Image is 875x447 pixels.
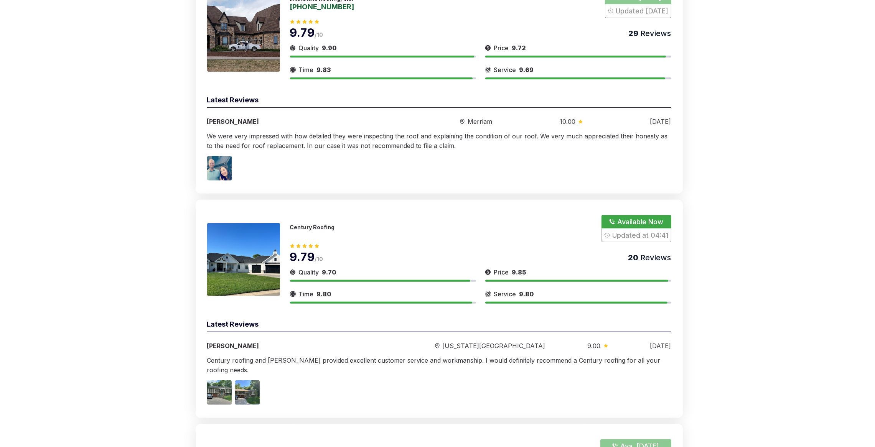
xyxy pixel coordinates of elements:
[290,250,315,264] span: 9.79
[650,341,671,350] div: [DATE]
[207,357,661,374] span: Century roofing and [PERSON_NAME] provided excellent customer service and workmanship. I would de...
[512,44,526,52] span: 9.72
[322,268,336,276] span: 9.70
[207,223,280,296] img: 175387874158044.jpeg
[317,66,331,74] span: 9.83
[512,268,526,276] span: 9.85
[290,224,335,230] p: Century Roofing
[299,268,319,277] span: Quality
[207,341,393,350] div: [PERSON_NAME]
[519,66,534,74] span: 9.69
[299,65,314,74] span: Time
[485,289,491,299] img: slider icon
[485,268,491,277] img: slider icon
[207,132,668,150] span: We were very impressed with how detailed they were inspecting the roof and explaining the conditi...
[322,44,337,52] span: 9.90
[485,43,491,53] img: slider icon
[207,117,393,126] div: [PERSON_NAME]
[494,268,509,277] span: Price
[443,341,545,350] span: [US_STATE][GEOGRAPHIC_DATA]
[560,117,575,126] span: 10.00
[435,343,440,349] img: slider icon
[639,29,671,38] span: Reviews
[290,26,315,39] span: 9.79
[290,268,296,277] img: slider icon
[494,65,516,74] span: Service
[578,120,583,123] img: slider icon
[235,380,260,405] img: Image 2
[315,31,323,38] span: /10
[290,289,296,299] img: slider icon
[588,341,601,350] span: 9.00
[494,289,516,299] span: Service
[519,290,534,298] span: 9.80
[485,65,491,74] img: slider icon
[207,95,671,108] div: Latest Reviews
[290,43,296,53] img: slider icon
[207,156,232,181] img: Image 1
[207,380,232,405] img: Image 1
[299,289,314,299] span: Time
[650,117,671,126] div: [DATE]
[315,256,323,262] span: /10
[604,344,608,348] img: slider icon
[207,319,671,332] div: Latest Reviews
[494,43,509,53] span: Price
[628,253,639,262] span: 20
[290,65,296,74] img: slider icon
[468,117,492,126] span: Merriam
[460,119,465,125] img: slider icon
[639,253,671,262] span: Reviews
[629,29,639,38] span: 29
[317,290,331,298] span: 9.80
[299,43,319,53] span: Quality
[290,3,354,10] a: [PHONE_NUMBER]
